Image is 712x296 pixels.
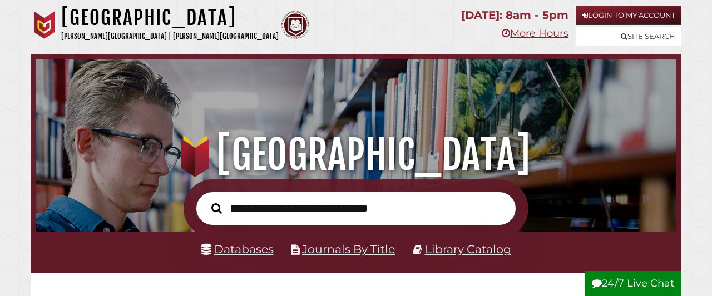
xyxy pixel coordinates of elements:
[206,200,228,216] button: Search
[31,11,58,39] img: Calvin University
[576,6,681,25] a: Login to My Account
[302,242,395,256] a: Journals By Title
[61,6,279,30] h1: [GEOGRAPHIC_DATA]
[281,11,309,39] img: Calvin Theological Seminary
[461,6,568,25] p: [DATE]: 8am - 5pm
[425,242,511,256] a: Library Catalog
[502,27,568,39] a: More Hours
[576,27,681,46] a: Site Search
[47,131,665,179] h1: [GEOGRAPHIC_DATA]
[211,203,222,214] i: Search
[61,30,279,43] p: [PERSON_NAME][GEOGRAPHIC_DATA] | [PERSON_NAME][GEOGRAPHIC_DATA]
[201,242,274,256] a: Databases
